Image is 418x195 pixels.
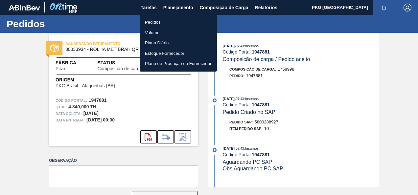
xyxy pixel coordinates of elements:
[140,28,217,38] a: Volume
[140,38,217,48] a: Plano Diário
[140,58,217,69] a: Plano de Produção do Fornecedor
[140,48,217,59] a: Estoque Fornecedor
[140,17,217,28] a: Pedidos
